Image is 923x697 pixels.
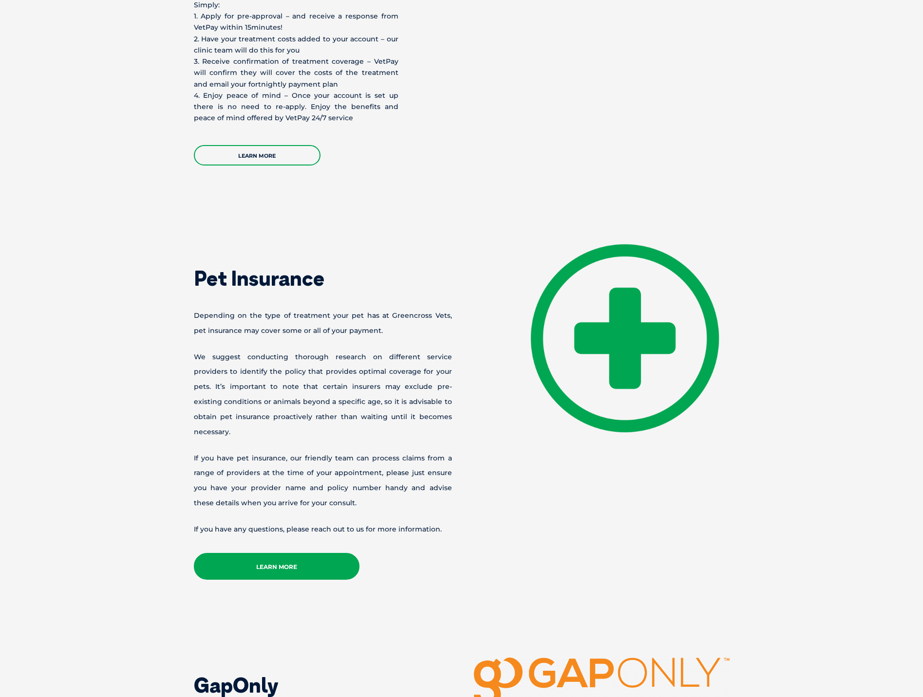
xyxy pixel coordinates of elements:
a: Learn More [194,553,359,580]
p: If you have any questions, please reach out to us for more information. [194,522,452,537]
p: If you have pet insurance, our friendly team can process claims from a range of providers at the ... [194,451,452,511]
h2: GapOnly [194,675,398,696]
p: We suggest conducting thorough research on different service providers to identify the policy tha... [194,349,452,440]
h2: Pet Insurance [194,268,452,289]
a: Learn More [194,145,320,165]
p: Depending on the type of treatment your pet has at Greencross Vets, pet insurance may cover some ... [194,308,452,338]
img: Vet clinic icon [530,243,720,433]
button: Search [904,44,914,54]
